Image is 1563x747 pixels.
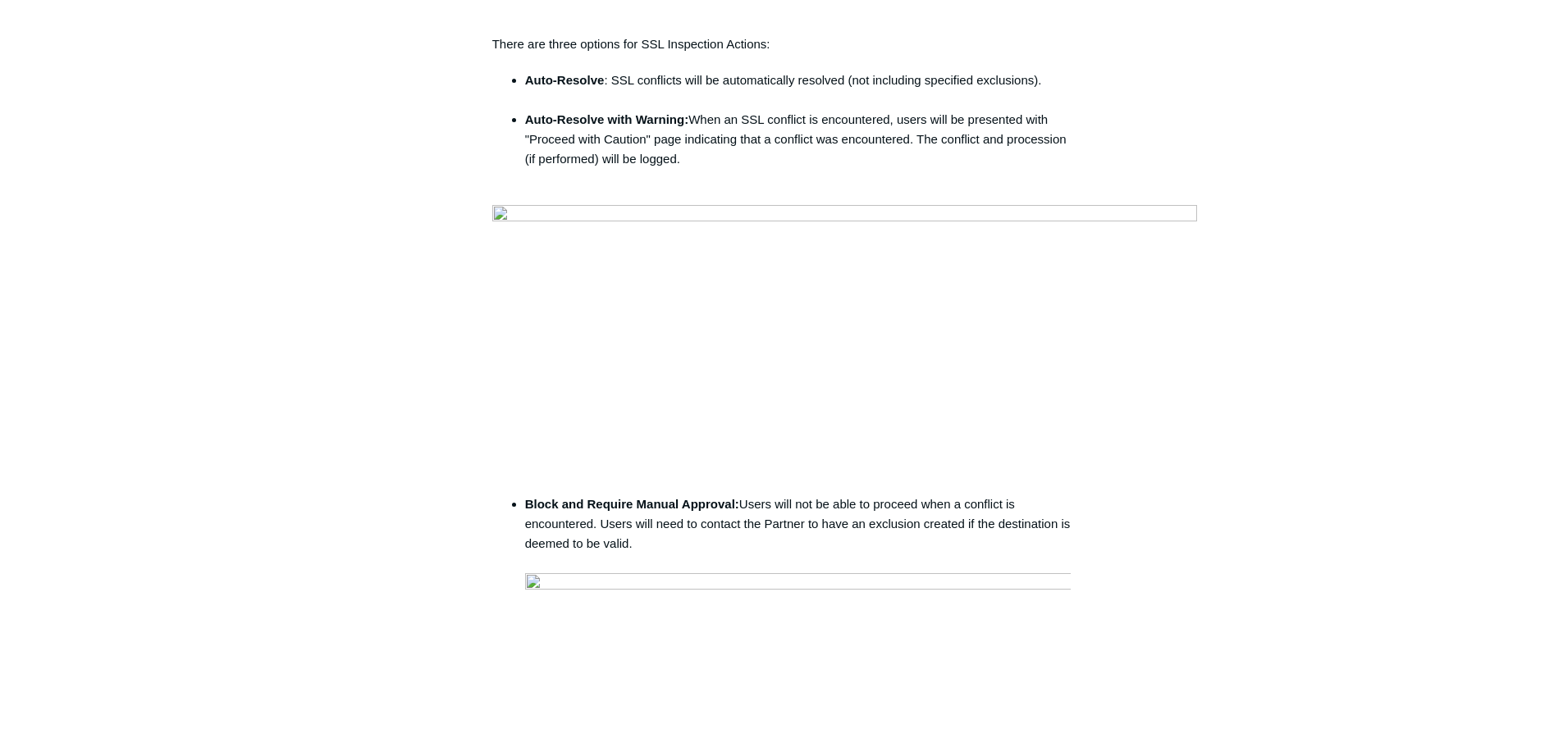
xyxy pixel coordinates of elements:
[492,205,1197,478] img: 43106463923347
[525,112,688,126] strong: Auto-Resolve with Warning:
[492,34,1072,54] p: There are three options for SSL Inspection Actions:
[525,497,739,511] strong: Block and Require Manual Approval:
[525,110,1072,189] li: When an SSL conflict is encountered, users will be presented with "Proceed with Caution" page ind...
[525,71,1072,110] li: : SSL conflicts will be automatically resolved (not including specified exclusions).
[525,73,605,87] strong: Auto-Resolve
